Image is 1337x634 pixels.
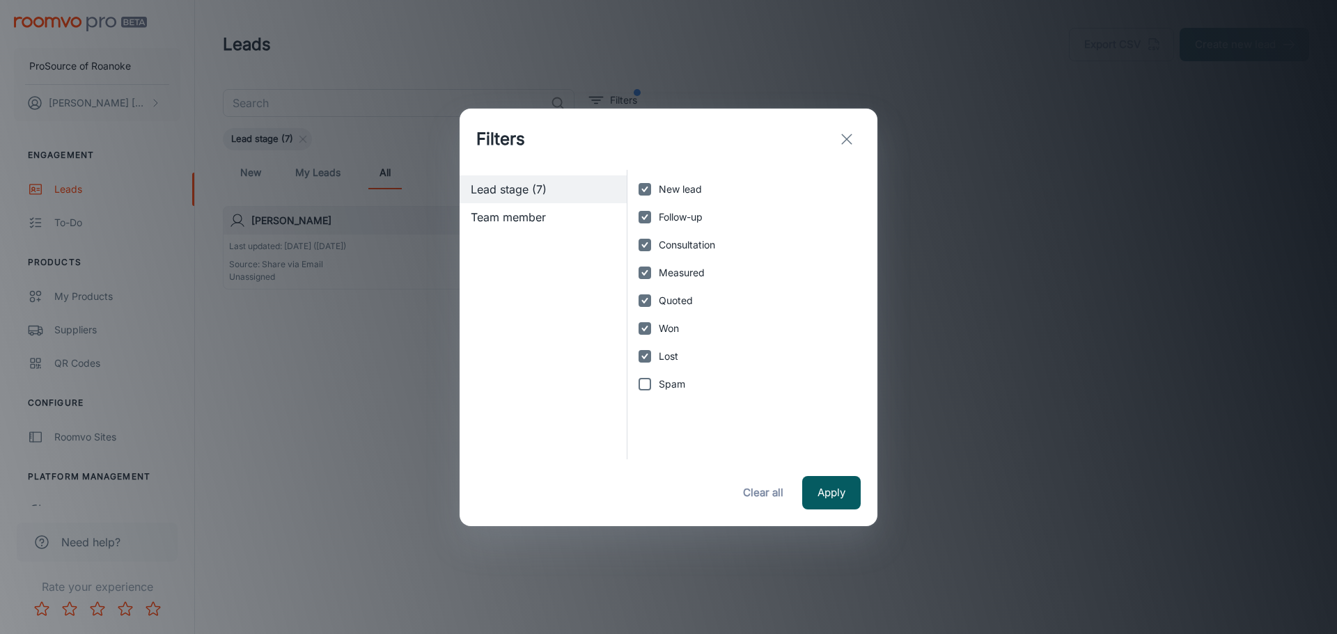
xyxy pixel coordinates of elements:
span: Follow-up [659,209,703,225]
span: Measured [659,265,705,280]
h1: Filters [476,127,525,152]
span: Lost [659,349,678,364]
span: Quoted [659,293,693,308]
button: Clear all [735,476,791,509]
span: Team member [471,209,616,225]
span: Consultation [659,237,715,253]
div: Team member [460,203,627,231]
div: Lead stage (7) [460,175,627,203]
span: Won [659,321,679,336]
button: Apply [802,476,861,509]
button: exit [833,125,861,153]
span: Lead stage (7) [471,181,616,198]
span: Spam [659,377,685,392]
span: New lead [659,182,702,197]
